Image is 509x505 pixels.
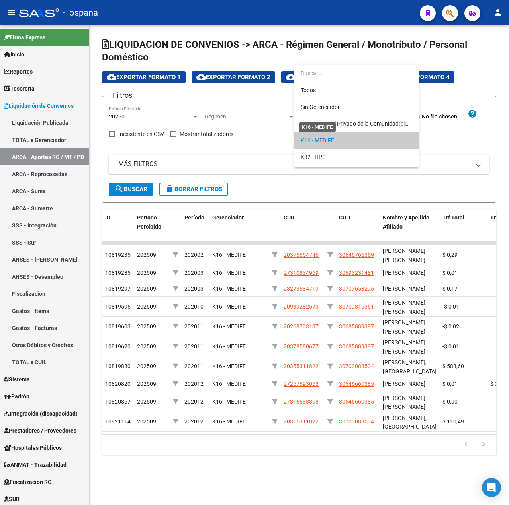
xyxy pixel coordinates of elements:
span: G84 - Hospital Privado de la Comunidad [301,120,399,127]
span: K32 - HPC [301,154,326,160]
span: Todos [301,82,412,99]
input: dropdown search [294,65,413,82]
span: (eliminado) [399,120,427,127]
span: Sin Gerenciador [301,104,340,110]
span: K16 - MEDIFE [301,137,334,144]
div: Open Intercom Messenger [482,478,501,497]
